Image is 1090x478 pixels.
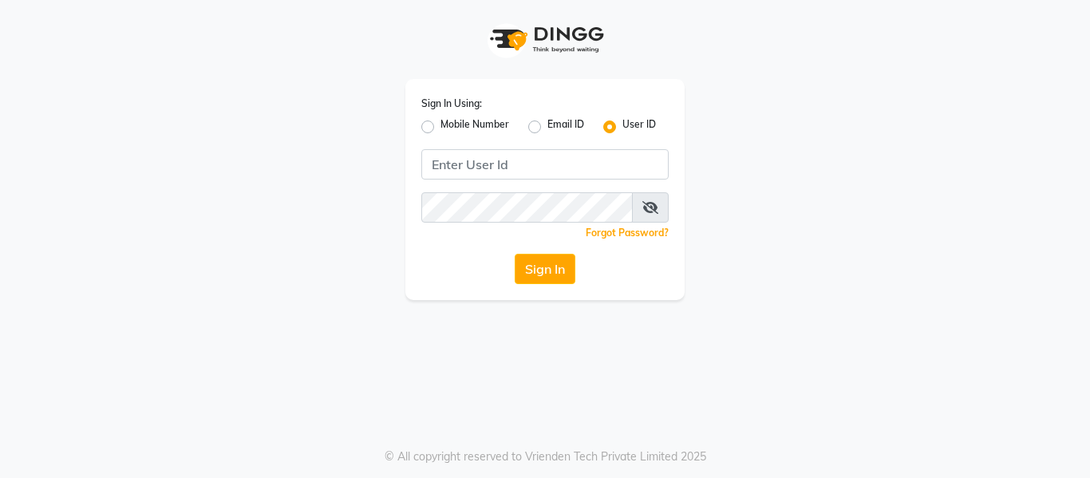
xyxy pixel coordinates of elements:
[440,117,509,136] label: Mobile Number
[622,117,656,136] label: User ID
[586,227,669,239] a: Forgot Password?
[515,254,575,284] button: Sign In
[421,192,633,223] input: Username
[481,16,609,63] img: logo1.svg
[421,149,669,180] input: Username
[421,97,482,111] label: Sign In Using:
[547,117,584,136] label: Email ID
